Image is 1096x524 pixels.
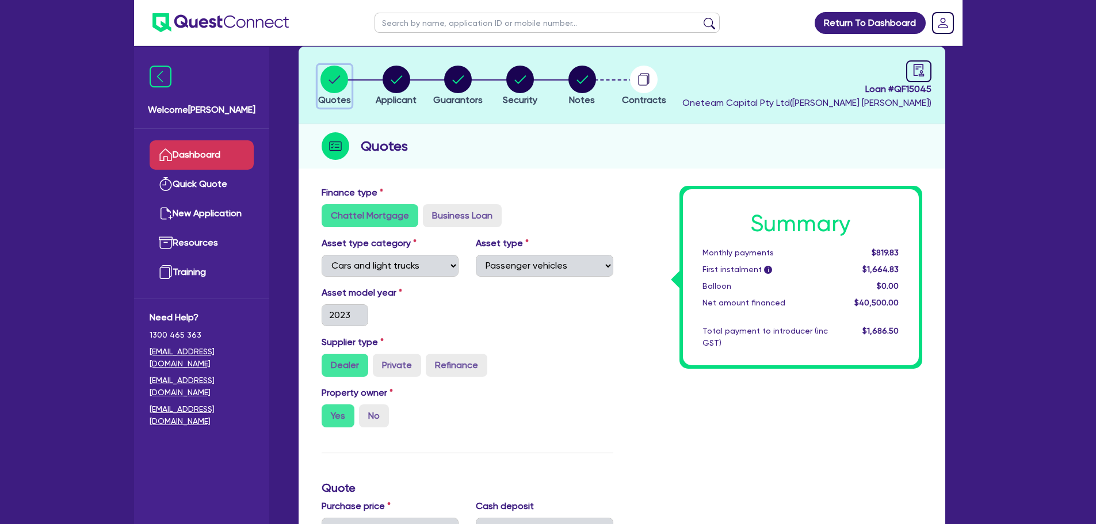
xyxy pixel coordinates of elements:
[159,177,173,191] img: quick-quote
[569,94,595,105] span: Notes
[433,65,483,108] button: Guarantors
[622,94,666,105] span: Contracts
[322,481,613,495] h3: Quote
[322,499,391,513] label: Purchase price
[359,404,389,427] label: No
[694,325,837,349] div: Total payment to introducer (inc GST)
[322,236,417,250] label: Asset type category
[375,13,720,33] input: Search by name, application ID or mobile number...
[503,94,537,105] span: Security
[476,499,534,513] label: Cash deposit
[150,170,254,199] a: Quick Quote
[694,280,837,292] div: Balloon
[318,94,351,105] span: Quotes
[877,281,899,290] span: $0.00
[318,65,352,108] button: Quotes
[854,298,899,307] span: $40,500.00
[694,247,837,259] div: Monthly payments
[912,64,925,77] span: audit
[159,265,173,279] img: training
[159,206,173,220] img: new-application
[702,210,899,238] h1: Summary
[928,8,958,38] a: Dropdown toggle
[621,65,667,108] button: Contracts
[862,265,899,274] span: $1,664.83
[150,228,254,258] a: Resources
[376,94,417,105] span: Applicant
[694,263,837,276] div: First instalment
[148,103,255,117] span: Welcome [PERSON_NAME]
[150,346,254,370] a: [EMAIL_ADDRESS][DOMAIN_NAME]
[150,311,254,324] span: Need Help?
[423,204,502,227] label: Business Loan
[150,258,254,287] a: Training
[476,236,529,250] label: Asset type
[682,97,931,108] span: Oneteam Capital Pty Ltd ( [PERSON_NAME] [PERSON_NAME] )
[159,236,173,250] img: resources
[152,13,289,32] img: quest-connect-logo-blue
[694,297,837,309] div: Net amount financed
[322,404,354,427] label: Yes
[502,65,538,108] button: Security
[150,199,254,228] a: New Application
[322,354,368,377] label: Dealer
[322,386,393,400] label: Property owner
[764,266,772,274] span: i
[150,140,254,170] a: Dashboard
[426,354,487,377] label: Refinance
[682,82,931,96] span: Loan # QF15045
[150,403,254,427] a: [EMAIL_ADDRESS][DOMAIN_NAME]
[322,204,418,227] label: Chattel Mortgage
[375,65,417,108] button: Applicant
[150,329,254,341] span: 1300 465 363
[373,354,421,377] label: Private
[322,186,383,200] label: Finance type
[815,12,926,34] a: Return To Dashboard
[361,136,408,156] h2: Quotes
[322,132,349,160] img: step-icon
[313,286,468,300] label: Asset model year
[150,66,171,87] img: icon-menu-close
[862,326,899,335] span: $1,686.50
[872,248,899,257] span: $819.83
[322,335,384,349] label: Supplier type
[433,94,483,105] span: Guarantors
[906,60,931,82] a: audit
[568,65,597,108] button: Notes
[150,374,254,399] a: [EMAIL_ADDRESS][DOMAIN_NAME]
